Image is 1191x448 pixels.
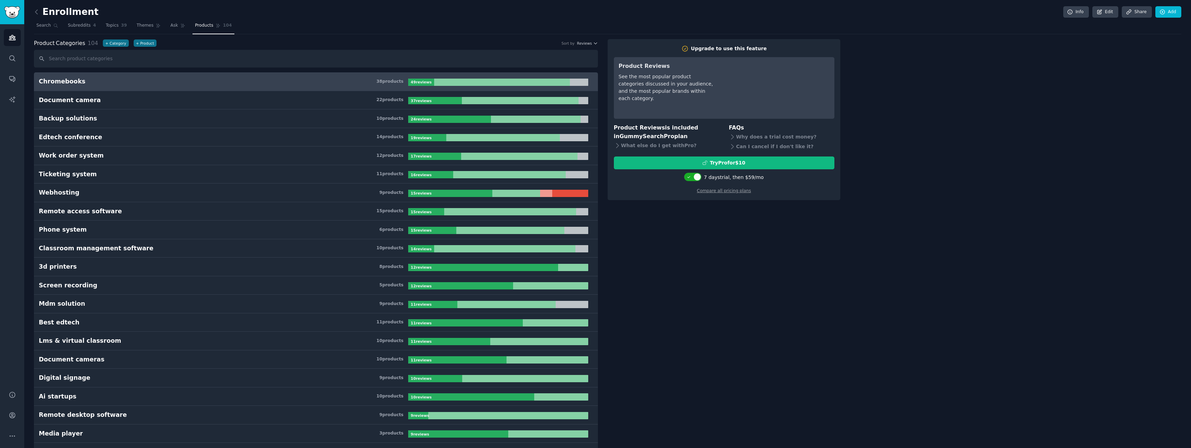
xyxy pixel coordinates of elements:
[39,337,121,345] div: Lms & virtual classroom
[729,124,834,132] h3: FAQs
[39,133,102,142] div: Edtech conference
[39,299,85,308] div: Mdm solution
[134,20,163,34] a: Themes
[411,358,431,362] b: 11 review s
[39,318,80,327] div: Best edtech
[39,411,127,419] div: Remote desktop software
[39,355,105,364] div: Document cameras
[223,23,232,29] span: 104
[34,332,598,350] a: Lms & virtual classroom10products11reviews
[39,96,101,105] div: Document camera
[697,188,751,193] a: Compare all pricing plans
[34,202,598,221] a: Remote access software15products15reviews
[34,165,598,184] a: Ticketing system11products16reviews
[411,376,431,380] b: 10 review s
[411,339,431,343] b: 11 review s
[103,20,129,34] a: Topics39
[39,207,122,216] div: Remote access software
[411,265,431,269] b: 12 review s
[376,97,403,103] div: 22 product s
[411,80,431,84] b: 49 review s
[34,146,598,165] a: Work order system12products17reviews
[39,170,97,179] div: Ticketing system
[411,302,431,306] b: 11 review s
[34,91,598,110] a: Document camera22products37reviews
[411,395,431,399] b: 10 review s
[562,41,575,46] div: Sort by
[34,72,598,91] a: Chromebooks38products49reviews
[411,432,429,436] b: 9 review s
[376,153,403,159] div: 12 product s
[34,295,598,313] a: Mdm solution9products11reviews
[411,247,431,251] b: 14 review s
[34,276,598,295] a: Screen recording5products12reviews
[379,282,404,288] div: 5 product s
[39,392,77,401] div: Ai startups
[376,245,403,251] div: 10 product s
[34,20,61,34] a: Search
[39,374,90,382] div: Digital signage
[39,77,86,86] div: Chromebooks
[729,132,834,142] div: Why does a trial cost money?
[103,39,128,47] button: +Category
[93,23,96,29] span: 4
[411,136,431,140] b: 19 review s
[39,151,104,160] div: Work order system
[39,114,97,123] div: Backup solutions
[121,23,127,29] span: 39
[376,393,403,400] div: 10 product s
[379,412,404,418] div: 9 product s
[34,350,598,369] a: Document cameras10products11reviews
[34,313,598,332] a: Best edtech11products11reviews
[1122,6,1152,18] a: Share
[411,117,431,121] b: 24 review s
[34,239,598,258] a: Classroom management software10products14reviews
[619,62,716,71] h3: Product Reviews
[106,23,118,29] span: Topics
[376,319,403,325] div: 11 product s
[411,228,431,232] b: 15 review s
[577,41,598,46] button: Reviews
[39,244,153,253] div: Classroom management software
[376,356,403,362] div: 10 product s
[376,116,403,122] div: 10 product s
[1155,6,1181,18] a: Add
[376,79,403,85] div: 38 product s
[34,424,598,443] a: Media player3products9reviews
[34,387,598,406] a: Ai startups10products10reviews
[34,369,598,387] a: Digital signage9products10reviews
[39,429,83,438] div: Media player
[411,173,431,177] b: 16 review s
[1092,6,1118,18] a: Edit
[65,20,98,34] a: Subreddits4
[134,39,156,47] button: +Product
[411,413,429,418] b: 9 review s
[34,109,598,128] a: Backup solutions10products24reviews
[379,430,404,437] div: 3 product s
[88,40,98,46] span: 104
[34,128,598,147] a: Edtech conference14products19reviews
[619,73,716,102] div: See the most popular product categories discussed in your audience, and the most popular brands w...
[710,159,745,167] div: Try Pro for $10
[137,23,154,29] span: Themes
[39,225,87,234] div: Phone system
[411,321,431,325] b: 11 review s
[34,183,598,202] a: Webhosting9products15reviews
[34,258,598,276] a: 3d printers8products12reviews
[379,264,404,270] div: 8 product s
[192,20,234,34] a: Products104
[614,124,719,141] h3: Product Reviews is included in plan
[34,406,598,424] a: Remote desktop software9products9reviews
[376,338,403,344] div: 10 product s
[34,39,85,48] span: Categories
[39,188,79,197] div: Webhosting
[4,6,20,18] img: GummySearch logo
[411,210,431,214] b: 15 review s
[34,39,55,48] span: Product
[614,156,834,169] button: TryProfor$10
[411,284,431,288] b: 12 review s
[411,191,431,195] b: 15 review s
[34,7,99,18] h2: Enrollment
[34,50,598,68] input: Search product categories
